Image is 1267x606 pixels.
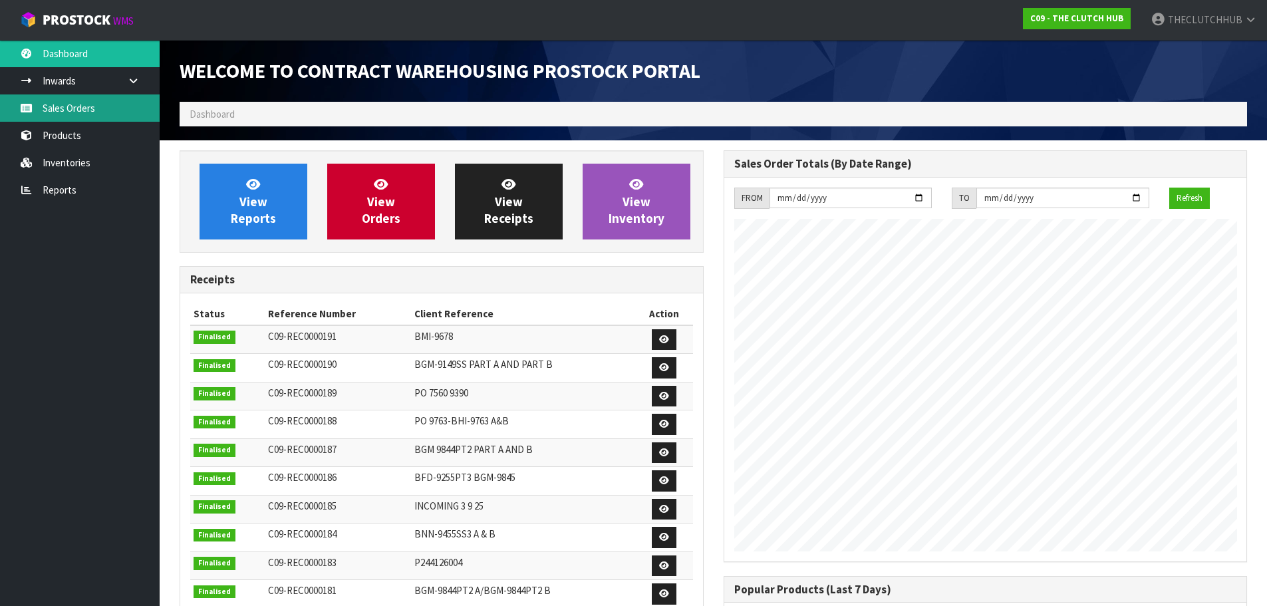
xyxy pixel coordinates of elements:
span: BFD-9255PT3 BGM-9845 [414,471,515,484]
a: ViewReceipts [455,164,563,239]
span: Finalised [194,529,235,542]
h3: Sales Order Totals (By Date Range) [734,158,1237,170]
span: Finalised [194,359,235,373]
span: View Reports [231,176,276,226]
small: WMS [113,15,134,27]
th: Client Reference [411,303,636,325]
span: Dashboard [190,108,235,120]
a: ViewOrders [327,164,435,239]
span: C09-REC0000189 [268,386,337,399]
span: BMI-9678 [414,330,453,343]
span: Finalised [194,472,235,486]
span: C09-REC0000187 [268,443,337,456]
span: Welcome to Contract Warehousing ProStock Portal [180,58,700,83]
span: C09-REC0000190 [268,358,337,371]
span: BGM 9844PT2 PART A AND B [414,443,533,456]
h3: Popular Products (Last 7 Days) [734,583,1237,596]
h3: Receipts [190,273,693,286]
span: C09-REC0000188 [268,414,337,427]
span: Finalised [194,444,235,457]
button: Refresh [1169,188,1210,209]
span: BNN-9455SS3 A & B [414,528,495,540]
span: P244126004 [414,556,462,569]
a: ViewInventory [583,164,690,239]
span: Finalised [194,585,235,599]
span: C09-REC0000191 [268,330,337,343]
span: View Orders [362,176,400,226]
span: C09-REC0000185 [268,500,337,512]
th: Reference Number [265,303,411,325]
span: View Inventory [609,176,664,226]
div: TO [952,188,976,209]
span: Finalised [194,416,235,429]
span: Finalised [194,387,235,400]
span: Finalised [194,500,235,514]
span: View Receipts [484,176,533,226]
div: FROM [734,188,770,209]
span: BGM-9844PT2 A/BGM-9844PT2 B [414,584,551,597]
span: C09-REC0000181 [268,584,337,597]
span: C09-REC0000183 [268,556,337,569]
span: C09-REC0000184 [268,528,337,540]
img: cube-alt.png [20,11,37,28]
th: Action [636,303,692,325]
th: Status [190,303,265,325]
span: PO 7560 9390 [414,386,468,399]
a: ViewReports [200,164,307,239]
span: Finalised [194,331,235,344]
span: THECLUTCHHUB [1168,13,1242,26]
strong: C09 - THE CLUTCH HUB [1030,13,1123,24]
span: BGM-9149SS PART A AND PART B [414,358,553,371]
span: INCOMING 3 9 25 [414,500,484,512]
span: ProStock [43,11,110,29]
span: C09-REC0000186 [268,471,337,484]
span: Finalised [194,557,235,570]
span: PO 9763-BHI-9763 A&B [414,414,509,427]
